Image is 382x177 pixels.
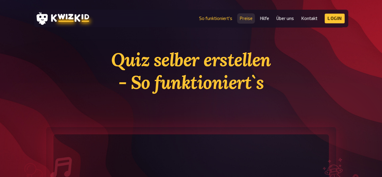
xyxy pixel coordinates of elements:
h1: Quiz selber erstellen - So funktioniert`s [46,48,336,94]
a: Kontakt [301,16,317,21]
a: Hilfe [260,16,269,21]
a: So funktioniert's [199,16,232,21]
a: Preise [239,16,252,21]
a: Über uns [276,16,294,21]
a: Login [325,14,345,23]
